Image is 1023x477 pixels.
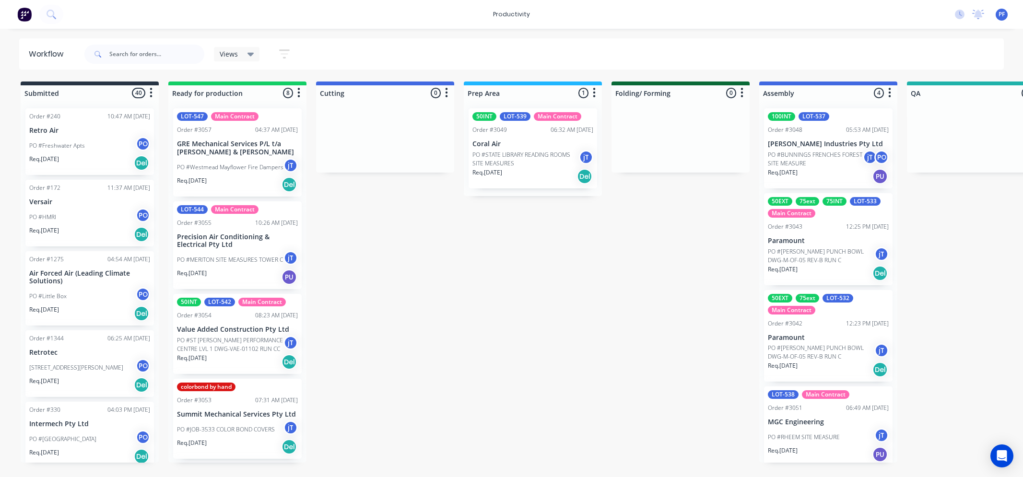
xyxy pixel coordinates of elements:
[177,326,298,334] p: Value Added Construction Pty Ltd
[488,7,535,22] div: productivity
[25,108,154,175] div: Order #24010:47 AM [DATE]Retro AirPO #Freshwater AptsPOReq.[DATE]Del
[768,361,798,370] p: Req. [DATE]
[283,420,298,435] div: jT
[177,176,207,185] p: Req. [DATE]
[29,406,60,414] div: Order #330
[211,205,259,214] div: Main Contract
[29,112,60,121] div: Order #240
[874,343,889,358] div: jT
[136,359,150,373] div: PO
[768,197,792,206] div: 50EXT
[204,298,235,306] div: LOT-542
[283,336,298,350] div: jT
[134,449,149,464] div: Del
[872,169,888,184] div: PU
[29,448,59,457] p: Req. [DATE]
[29,127,150,135] p: Retro Air
[282,177,297,192] div: Del
[768,344,874,361] p: PO #[PERSON_NAME] PUNCH BOWL DWG-M-OF-05 REV-B RUN C
[29,377,59,385] p: Req. [DATE]
[283,251,298,265] div: jT
[177,410,298,419] p: Summit Mechanical Services Pty Ltd
[768,112,795,121] div: 100INT
[990,444,1013,467] div: Open Intercom Messenger
[173,201,302,290] div: LOT-544Main ContractOrder #305510:26 AM [DATE]Precision Air Conditioning & Electrical Pty LtdPO #...
[107,184,150,192] div: 11:37 AM [DATE]
[872,266,888,281] div: Del
[802,390,849,399] div: Main Contract
[136,287,150,302] div: PO
[796,197,819,206] div: 75ext
[282,354,297,370] div: Del
[177,256,283,264] p: PO #MERITON SITE MEASURES TOWER C
[29,226,59,235] p: Req. [DATE]
[874,428,889,442] div: jT
[29,269,150,286] p: Air Forced Air (Leading Climate Solutions)
[768,433,840,442] p: PO #RHEEM SITE MEASURE
[173,379,302,459] div: colorbond by handOrder #305307:31 AM [DATE]Summit Mechanical Services Pty LtdPO #JOB-3533 COLOR B...
[177,126,212,134] div: Order #3057
[109,45,204,64] input: Search for orders...
[107,334,150,343] div: 06:25 AM [DATE]
[863,150,877,164] div: jT
[764,290,893,382] div: 50EXT75extLOT-532Main ContractOrder #304212:23 PM [DATE]ParamountPO #[PERSON_NAME] PUNCH BOWL DWG...
[17,7,32,22] img: Factory
[134,155,149,171] div: Del
[29,213,56,221] p: PO #HMRI
[25,251,154,326] div: Order #127504:54 AM [DATE]Air Forced Air (Leading Climate Solutions)PO #Little BoxPOReq.[DATE]Del
[134,377,149,393] div: Del
[177,425,275,434] p: PO #JOB-3533 COLOR BOND COVERS
[768,390,799,399] div: LOT-538
[29,155,59,163] p: Req. [DATE]
[25,330,154,397] div: Order #134406:25 AM [DATE]Retrotec[STREET_ADDRESS][PERSON_NAME]POReq.[DATE]Del
[768,319,802,328] div: Order #3042
[177,140,298,156] p: GRE Mechanical Services P/L t/a [PERSON_NAME] & [PERSON_NAME]
[25,180,154,246] div: Order #17211:37 AM [DATE]VersairPO #HMRIPOReq.[DATE]Del
[768,306,815,314] div: Main Contract
[846,126,889,134] div: 05:53 AM [DATE]
[177,383,235,391] div: colorbond by hand
[29,363,123,372] p: [STREET_ADDRESS][PERSON_NAME]
[177,205,208,214] div: LOT-544
[177,219,212,227] div: Order #3055
[577,169,592,184] div: Del
[846,404,889,412] div: 06:49 AM [DATE]
[107,406,150,414] div: 04:03 PM [DATE]
[177,163,283,172] p: PO #Westmead Mayflower Fire Dampers
[874,150,889,164] div: PO
[472,168,502,177] p: Req. [DATE]
[768,418,889,426] p: MGC Engineering
[768,404,802,412] div: Order #3051
[29,184,60,192] div: Order #172
[764,386,893,466] div: LOT-538Main ContractOrder #305106:49 AM [DATE]MGC EngineeringPO #RHEEM SITE MEASUREjTReq.[DATE]PU
[29,292,67,301] p: PO #Little Box
[173,294,302,374] div: 50INTLOT-542Main ContractOrder #305408:23 AM [DATE]Value Added Construction Pty LtdPO #ST [PERSON...
[177,298,201,306] div: 50INT
[768,446,798,455] p: Req. [DATE]
[177,112,208,121] div: LOT-547
[850,197,881,206] div: LOT-533
[796,294,819,302] div: 75ext
[177,311,212,320] div: Order #3054
[768,126,802,134] div: Order #3048
[874,247,889,261] div: jT
[238,298,286,306] div: Main Contract
[846,319,889,328] div: 12:23 PM [DATE]
[764,108,893,188] div: 100INTLOT-537Order #304805:53 AM [DATE][PERSON_NAME] Industries Pty LtdPO #BUNNINGS FRENCHES FORE...
[764,193,893,285] div: 50EXT75ext75INTLOT-533Main ContractOrder #304312:25 PM [DATE]ParamountPO #[PERSON_NAME] PUNCH BOW...
[472,140,593,148] p: Coral Air
[768,222,802,231] div: Order #3043
[768,237,889,245] p: Paramount
[472,126,507,134] div: Order #3049
[211,112,259,121] div: Main Contract
[768,209,815,218] div: Main Contract
[823,197,847,206] div: 75INT
[255,311,298,320] div: 08:23 AM [DATE]
[999,10,1005,19] span: PF
[500,112,530,121] div: LOT-539
[768,294,792,302] div: 50EXT
[255,396,298,405] div: 07:31 AM [DATE]
[255,126,298,134] div: 04:37 AM [DATE]
[768,265,798,274] p: Req. [DATE]
[107,255,150,264] div: 04:54 AM [DATE]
